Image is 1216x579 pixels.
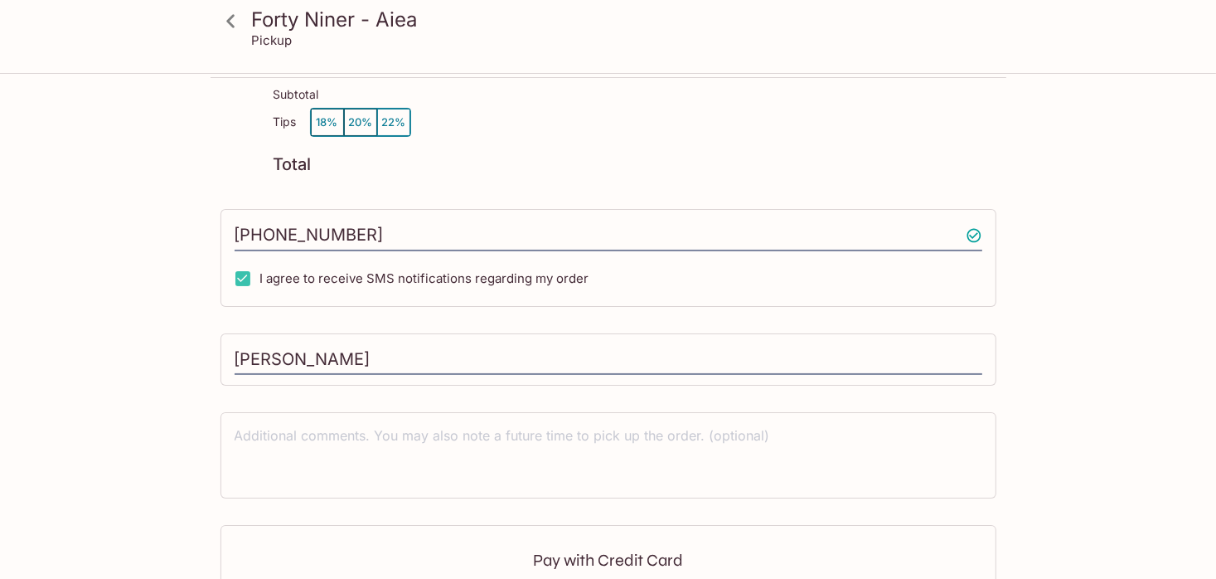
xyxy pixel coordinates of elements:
p: Subtotal [274,88,319,101]
h3: Forty Niner - Aiea [252,7,993,32]
button: 18% [311,109,344,136]
p: Pickup [252,32,293,48]
p: Tips [274,115,297,129]
button: 22% [377,109,410,136]
input: Enter phone number [235,220,982,251]
p: Total [274,157,312,173]
p: Pay with Credit Card [261,552,956,568]
span: I agree to receive SMS notifications regarding my order [260,270,589,286]
input: Enter first and last name [235,344,982,376]
button: 20% [344,109,377,136]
